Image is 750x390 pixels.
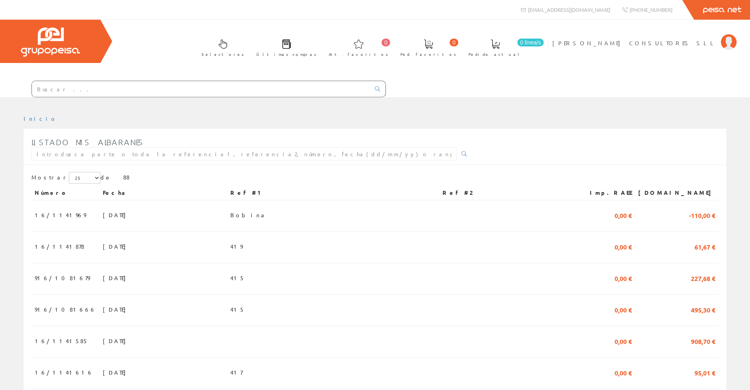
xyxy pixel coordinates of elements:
[635,186,719,200] th: [DOMAIN_NAME]
[31,137,144,147] span: Listado mis albaranes
[35,271,90,285] span: 916/1081679
[400,50,456,58] span: Ped. favoritos
[694,366,715,379] span: 95,01 €
[103,208,130,222] span: [DATE]
[227,186,439,200] th: Ref #1
[694,240,715,253] span: 61,67 €
[691,271,715,285] span: 227,68 €
[69,172,100,184] select: Mostrar
[615,271,632,285] span: 0,00 €
[248,33,320,61] a: Últimas compras
[469,50,522,58] span: Pedido actual
[31,172,719,186] div: de 88
[100,186,227,200] th: Fecha
[691,303,715,316] span: 495,30 €
[552,33,737,40] a: [PERSON_NAME] CONSULTORES SLL
[32,81,370,97] input: Buscar ...
[615,334,632,347] span: 0,00 €
[329,50,388,58] span: Art. favoritos
[689,208,715,222] span: -110,00 €
[230,271,245,285] span: 415
[103,271,130,285] span: [DATE]
[103,240,130,253] span: [DATE]
[615,366,632,379] span: 0,00 €
[103,366,130,379] span: [DATE]
[35,366,93,379] span: 16/1141616
[35,240,84,253] span: 16/1141878
[230,208,267,222] span: Bobina
[230,240,243,253] span: 419
[194,33,248,61] a: Selectores
[35,208,86,222] span: 16/1141969
[31,172,100,184] label: Mostrar
[35,303,96,316] span: 916/1081666
[230,366,243,379] span: 417
[615,240,632,253] span: 0,00 €
[31,147,457,161] input: Introduzca parte o toda la referencia1, referencia2, número, fecha(dd/mm/yy) o rango de fechas(dd...
[21,28,80,57] img: Grupo Peisa
[528,6,610,13] span: [EMAIL_ADDRESS][DOMAIN_NAME]
[552,39,717,47] span: [PERSON_NAME] CONSULTORES SLL
[24,115,57,122] a: Inicio
[31,186,100,200] th: Número
[381,39,390,46] span: 0
[202,50,244,58] span: Selectores
[630,6,672,13] span: [PHONE_NUMBER]
[103,303,130,316] span: [DATE]
[450,39,458,46] span: 0
[230,303,245,316] span: 415
[256,50,317,58] span: Últimas compras
[35,334,88,347] span: 16/1141585
[439,186,576,200] th: Ref #2
[517,39,544,46] span: 0 línea/s
[615,208,632,222] span: 0,00 €
[576,186,635,200] th: Imp.RAEE
[691,334,715,347] span: 908,70 €
[103,334,130,347] span: [DATE]
[615,303,632,316] span: 0,00 €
